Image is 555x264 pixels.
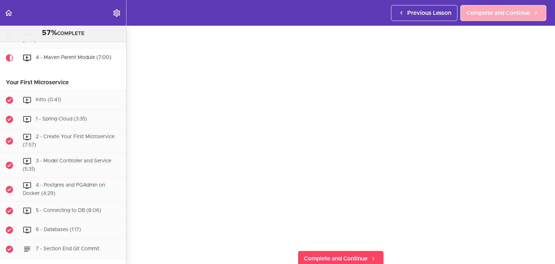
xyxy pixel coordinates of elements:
[23,158,111,172] span: 3 - Model Controller and Service (5:31)
[36,227,81,233] span: 6 - Databases (1:17)
[407,9,451,17] span: Previous Lesson
[23,135,115,148] span: 2 - Create Your First Microservice (7:57)
[36,55,111,60] span: 4 - Maven Parent Module (7:00)
[391,5,457,21] a: Previous Lesson
[23,183,105,196] span: 4 - Postgres and PGAdmin on Docker (4:29)
[112,9,121,17] svg: Settings Menu
[42,29,57,37] span: 57%
[4,9,13,17] svg: Back to course curriculum
[9,29,117,38] div: COMPLETE
[23,30,112,43] span: 3 - Open The Project with IntelliJ (1:40)
[466,9,530,17] span: Complete and Continue
[36,247,99,252] span: 7 - Section End Git Commit
[36,98,61,103] span: Intro (0:41)
[460,5,546,21] a: Complete and Continue
[36,117,87,122] span: 1 - Spring Cloud (3:35)
[141,14,541,239] iframe: To enrich screen reader interactions, please activate Accessibility in Grammarly extension settings
[304,254,367,263] span: Complete and Continue
[36,208,101,213] span: 5 - Connecting to DB (8:06)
